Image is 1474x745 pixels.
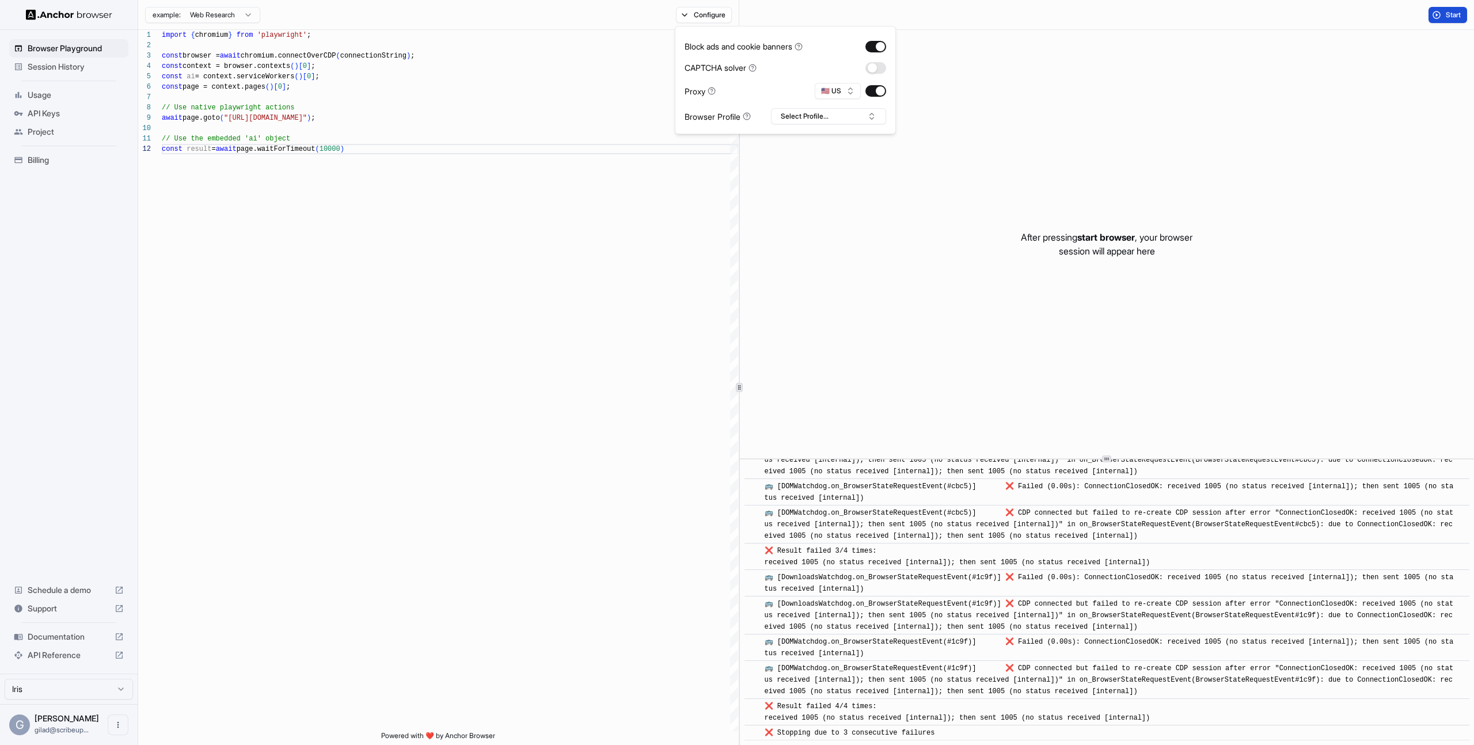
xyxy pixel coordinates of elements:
[28,89,124,101] span: Usage
[685,40,803,52] div: Block ads and cookie banners
[162,52,183,60] span: const
[138,71,151,82] div: 5
[765,482,1454,502] span: 🚌 [DOMWatchdog.on_BrowserStateRequestEvent(#cbc5)] ❌ Failed (0.00s): ConnectionClosedOK: received...
[750,481,756,492] span: ​
[269,83,273,91] span: )
[195,31,229,39] span: chromium
[138,92,151,102] div: 7
[771,108,886,124] button: Select Profile...
[750,727,756,739] span: ​
[750,701,756,712] span: ​
[765,509,1454,540] span: 🚌 [DOMWatchdog.on_BrowserStateRequestEvent(#cbc5)] ❌ CDP connected but failed to re-create CDP se...
[320,145,340,153] span: 10000
[307,73,311,81] span: 0
[336,52,340,60] span: (
[676,7,732,23] button: Configure
[162,135,290,143] span: // Use the embedded 'ai' object
[228,31,232,39] span: }
[224,114,307,122] span: "[URL][DOMAIN_NAME]"
[1021,230,1192,258] p: After pressing , your browser session will appear here
[299,62,303,70] span: [
[750,545,756,557] span: ​
[765,600,1454,631] span: 🚌 [DownloadsWatchdog.on_BrowserStateRequestEvent(#1c9f)] ❌ CDP connected but failed to re-create ...
[28,649,110,661] span: API Reference
[162,145,183,153] span: const
[9,123,128,141] div: Project
[311,62,315,70] span: ;
[162,31,187,39] span: import
[750,636,756,648] span: ​
[9,714,30,735] div: G
[315,73,319,81] span: ;
[138,123,151,134] div: 10
[28,631,110,643] span: Documentation
[28,108,124,119] span: API Keys
[35,725,89,734] span: gilad@scribeup.io
[9,58,128,76] div: Session History
[381,731,495,745] span: Powered with ❤️ by Anchor Browser
[315,145,319,153] span: (
[1446,10,1462,20] span: Start
[294,62,298,70] span: )
[765,702,1150,722] span: ❌ Result failed 4/4 times: received 1005 (no status received [internal]); then sent 1005 (no stat...
[195,73,295,81] span: = context.serviceWorkers
[303,73,307,81] span: [
[138,40,151,51] div: 2
[162,114,183,122] span: await
[9,39,128,58] div: Browser Playground
[183,83,265,91] span: page = context.pages
[307,31,311,39] span: ;
[9,151,128,169] div: Billing
[237,31,253,39] span: from
[216,145,237,153] span: await
[765,664,1454,695] span: 🚌 [DOMWatchdog.on_BrowserStateRequestEvent(#1c9f)] ❌ CDP connected but failed to re-create CDP se...
[685,62,757,74] div: CAPTCHA solver
[28,584,110,596] span: Schedule a demo
[138,134,151,144] div: 11
[183,52,220,60] span: browser =
[303,62,307,70] span: 0
[191,31,195,39] span: {
[765,547,1150,567] span: ❌ Result failed 3/4 times: received 1005 (no status received [internal]); then sent 1005 (no stat...
[1077,231,1135,243] span: start browser
[138,61,151,71] div: 4
[765,444,1454,476] span: 🚌 [DownloadsWatchdog.on_BrowserStateRequestEvent(#cbc5)] ❌ CDP connected but failed to re-create ...
[162,83,183,91] span: const
[9,628,128,646] div: Documentation
[685,85,716,97] div: Proxy
[9,599,128,618] div: Support
[340,145,344,153] span: )
[108,714,128,735] button: Open menu
[815,83,861,99] button: 🇺🇸 US
[183,62,290,70] span: context = browser.contexts
[138,30,151,40] div: 1
[183,114,220,122] span: page.goto
[237,145,316,153] span: page.waitForTimeout
[241,52,336,60] span: chromium.connectOverCDP
[765,573,1454,593] span: 🚌 [DownloadsWatchdog.on_BrowserStateRequestEvent(#1c9f)] ❌ Failed (0.00s): ConnectionClosedOK: re...
[286,83,290,91] span: ;
[35,713,99,723] span: Gilad Spitzer
[278,83,282,91] span: 0
[307,114,311,122] span: )
[162,104,294,112] span: // Use native playwright actions
[411,52,415,60] span: ;
[290,62,294,70] span: (
[750,663,756,674] span: ​
[162,73,183,81] span: const
[257,31,307,39] span: 'playwright'
[211,145,215,153] span: =
[407,52,411,60] span: )
[340,52,407,60] span: connectionString
[765,638,1454,657] span: 🚌 [DOMWatchdog.on_BrowserStateRequestEvent(#1c9f)] ❌ Failed (0.00s): ConnectionClosedOK: received...
[162,62,183,70] span: const
[138,51,151,61] div: 3
[282,83,286,91] span: ]
[299,73,303,81] span: )
[138,102,151,113] div: 8
[28,43,124,54] span: Browser Playground
[750,598,756,610] span: ​
[153,10,181,20] span: example:
[307,62,311,70] span: ]
[187,73,195,81] span: ai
